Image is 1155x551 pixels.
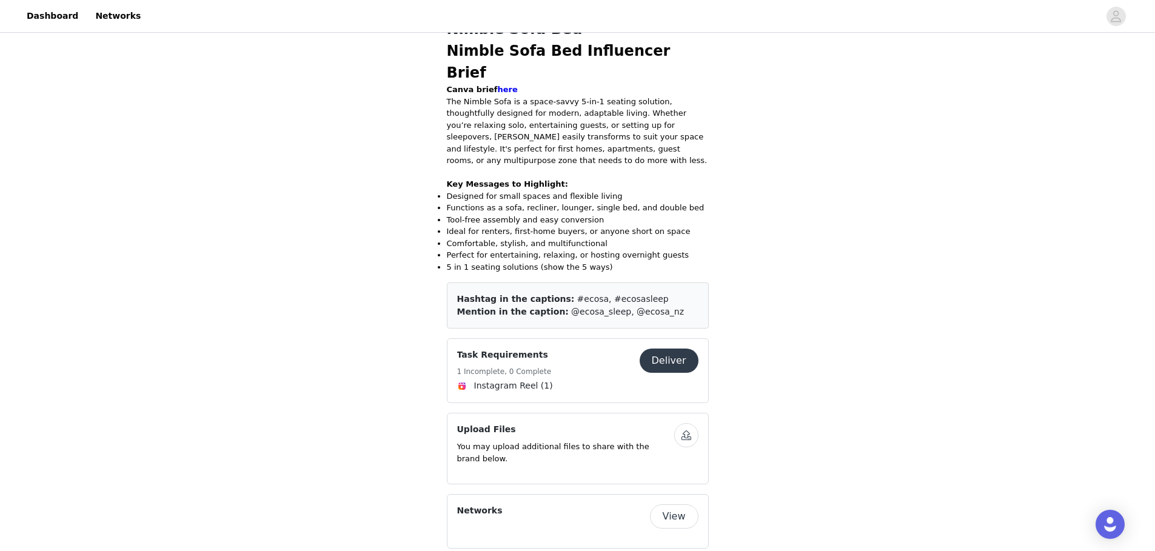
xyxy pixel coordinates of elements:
span: 5 in 1 seating solutions (show the 5 ways) [447,262,613,272]
h4: Task Requirements [457,349,552,361]
h5: 1 Incomplete, 0 Complete [457,366,552,377]
span: Perfect for entertaining, relaxing, or hosting overnight guests [447,250,689,259]
span: Instagram Reel (1) [474,379,553,392]
span: Key Messages to Highlight: [447,179,569,189]
button: View [650,504,698,529]
span: Mention in the caption: [457,307,569,316]
div: Task Requirements [447,338,709,403]
span: Comfortable, stylish, and multifunctional [447,239,608,248]
strong: Canva brief [447,85,518,94]
span: @ecosa_sleep, @ecosa_nz [571,307,684,316]
h4: Upload Files [457,423,674,436]
button: Deliver [640,349,698,373]
a: Dashboard [19,2,85,30]
p: You may upload additional files to share with the brand below. [457,441,674,464]
a: here [498,85,518,94]
a: Networks [88,2,148,30]
img: Instagram Reels Icon [457,381,467,391]
span: Ideal for renters, first-home buyers, or anyone short on space [447,227,691,236]
span: Functions as a sofa, recliner, lounger, single bed, and double bed [447,203,705,212]
span: Designed for small spaces and flexible living [447,192,623,201]
div: Networks [447,494,709,549]
span: Tool-free assembly and easy conversion [447,215,604,224]
div: avatar [1110,7,1122,26]
span: #ecosa, #ecosasleep [577,294,669,304]
span: The Nimble Sofa is a space-savvy 5-in-1 seating solution, thoughtfully designed for modern, adapt... [447,97,708,165]
span: Hashtag in the captions: [457,294,575,304]
div: Open Intercom Messenger [1096,510,1125,539]
h4: Networks [457,504,503,517]
strong: Nimble Sofa Bed Influencer Brief [447,42,671,81]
